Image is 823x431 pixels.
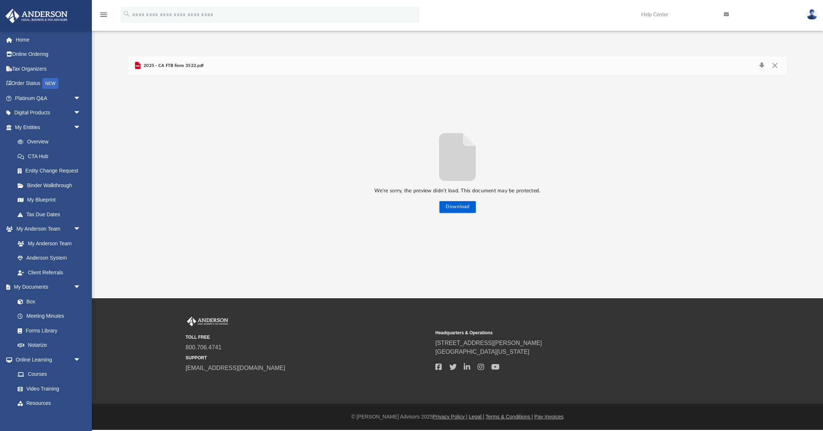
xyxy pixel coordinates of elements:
[73,106,88,121] span: arrow_drop_down
[5,47,92,62] a: Online Ordering
[73,280,88,295] span: arrow_drop_down
[73,352,88,367] span: arrow_drop_down
[10,396,88,411] a: Resources
[10,149,92,164] a: CTA Hub
[5,106,92,120] a: Digital Productsarrow_drop_down
[435,349,529,355] a: [GEOGRAPHIC_DATA][US_STATE]
[186,355,430,361] small: SUPPORT
[129,186,787,196] p: We’re sorry, the preview didn’t load. This document may be protected.
[486,414,533,420] a: Terms & Conditions |
[10,265,88,280] a: Client Referrals
[142,63,204,69] span: 2025 - CA FTB Form 3522.pdf
[768,61,781,71] button: Close
[5,61,92,76] a: Tax Organizers
[5,222,88,236] a: My Anderson Teamarrow_drop_down
[186,365,285,371] a: [EMAIL_ADDRESS][DOMAIN_NAME]
[42,78,58,89] div: NEW
[10,193,88,207] a: My Blueprint
[5,280,88,295] a: My Documentsarrow_drop_down
[5,32,92,47] a: Home
[5,120,92,135] a: My Entitiesarrow_drop_down
[186,344,222,350] a: 800.706.4741
[3,9,70,23] img: Anderson Advisors Platinum Portal
[73,91,88,106] span: arrow_drop_down
[10,164,92,178] a: Entity Change Request
[92,413,823,421] div: © [PERSON_NAME] Advisors 2025
[129,75,787,265] div: File preview
[10,207,92,222] a: Tax Due Dates
[10,135,92,149] a: Overview
[534,414,563,420] a: Pay Invoices
[433,414,468,420] a: Privacy Policy |
[10,381,85,396] a: Video Training
[186,317,230,326] img: Anderson Advisors Platinum Portal
[99,10,108,19] i: menu
[10,338,88,353] a: Notarize
[99,14,108,19] a: menu
[73,120,88,135] span: arrow_drop_down
[73,222,88,237] span: arrow_drop_down
[5,352,88,367] a: Online Learningarrow_drop_down
[10,323,85,338] a: Forms Library
[10,309,88,324] a: Meeting Minutes
[435,330,680,336] small: Headquarters & Operations
[755,61,769,71] button: Download
[469,414,484,420] a: Legal |
[123,10,131,18] i: search
[10,178,92,193] a: Binder Walkthrough
[435,340,542,346] a: [STREET_ADDRESS][PERSON_NAME]
[186,334,430,341] small: TOLL FREE
[5,76,92,91] a: Order StatusNEW
[10,251,88,266] a: Anderson System
[5,91,92,106] a: Platinum Q&Aarrow_drop_down
[10,236,85,251] a: My Anderson Team
[806,9,817,20] img: User Pic
[129,56,787,266] div: Preview
[10,294,85,309] a: Box
[10,367,88,382] a: Courses
[439,201,476,213] button: Download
